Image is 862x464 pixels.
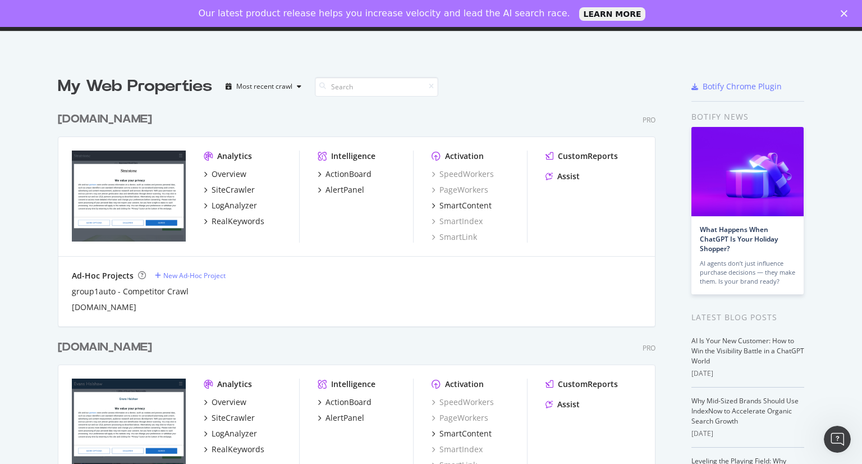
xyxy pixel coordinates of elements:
div: Latest Blog Posts [691,311,804,324]
a: ActionBoard [318,397,372,408]
div: Pro [643,343,655,353]
div: AlertPanel [325,412,364,424]
a: Overview [204,169,246,180]
a: SiteCrawler [204,184,255,195]
a: SiteCrawler [204,412,255,424]
a: SmartLink [432,231,477,243]
div: Botify Chrome Plugin [703,81,782,92]
div: Our latest product release helps you increase velocity and lead the AI search race. [199,8,570,19]
a: PageWorkers [432,184,488,195]
img: stratstone.com [72,151,186,242]
a: SmartIndex [432,444,483,455]
a: Assist [545,399,580,410]
div: SiteCrawler [212,412,255,424]
div: SiteCrawler [212,184,255,195]
iframe: Intercom live chat [824,426,851,453]
a: AI Is Your New Customer: How to Win the Visibility Battle in a ChatGPT World [691,336,804,366]
a: Why Mid-Sized Brands Should Use IndexNow to Accelerate Organic Search Growth [691,396,799,426]
div: LogAnalyzer [212,428,257,439]
div: Activation [445,151,484,162]
div: AlertPanel [325,184,364,195]
div: [DATE] [691,429,804,439]
a: SmartIndex [432,216,483,227]
a: Botify Chrome Plugin [691,81,782,92]
input: Search [315,77,438,97]
div: CustomReports [558,379,618,390]
div: My Web Properties [58,75,212,98]
a: LogAnalyzer [204,428,257,439]
div: AI agents don’t just influence purchase decisions — they make them. Is your brand ready? [700,259,795,286]
a: CustomReports [545,151,618,162]
a: LEARN MORE [579,7,646,21]
a: What Happens When ChatGPT Is Your Holiday Shopper? [700,225,778,253]
div: SmartContent [439,428,492,439]
div: Assist [557,171,580,182]
div: Pro [643,115,655,125]
a: ActionBoard [318,169,372,180]
div: LogAnalyzer [212,200,257,211]
a: RealKeywords [204,216,264,227]
div: Intelligence [331,379,375,390]
div: Activation [445,379,484,390]
a: CustomReports [545,379,618,390]
a: group1auto - Competitor Crawl [72,286,189,297]
a: SmartContent [432,200,492,211]
a: SpeedWorkers [432,169,494,180]
div: ActionBoard [325,169,372,180]
div: Ad-Hoc Projects [72,270,134,281]
div: Assist [557,399,580,410]
a: [DOMAIN_NAME] [58,339,157,356]
div: New Ad-Hoc Project [163,271,226,280]
div: Intelligence [331,151,375,162]
div: Botify news [691,111,804,123]
div: Close [841,10,852,17]
div: Analytics [217,379,252,390]
a: SmartContent [432,428,492,439]
a: AlertPanel [318,412,364,424]
button: Most recent crawl [221,78,306,95]
div: Overview [212,397,246,408]
a: LogAnalyzer [204,200,257,211]
a: [DOMAIN_NAME] [72,302,136,313]
a: Overview [204,397,246,408]
a: New Ad-Hoc Project [155,271,226,280]
div: Most recent crawl [236,83,292,90]
a: PageWorkers [432,412,488,424]
div: Overview [212,169,246,180]
div: Analytics [217,151,252,162]
div: [DATE] [691,369,804,379]
div: CustomReports [558,151,618,162]
div: RealKeywords [212,216,264,227]
div: [DOMAIN_NAME] [58,339,152,356]
a: Assist [545,171,580,182]
img: What Happens When ChatGPT Is Your Holiday Shopper? [691,127,804,216]
div: [DOMAIN_NAME] [58,111,152,128]
a: RealKeywords [204,444,264,455]
a: [DOMAIN_NAME] [58,111,157,128]
div: RealKeywords [212,444,264,455]
div: ActionBoard [325,397,372,408]
a: AlertPanel [318,184,364,195]
a: SpeedWorkers [432,397,494,408]
div: SmartContent [439,200,492,211]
